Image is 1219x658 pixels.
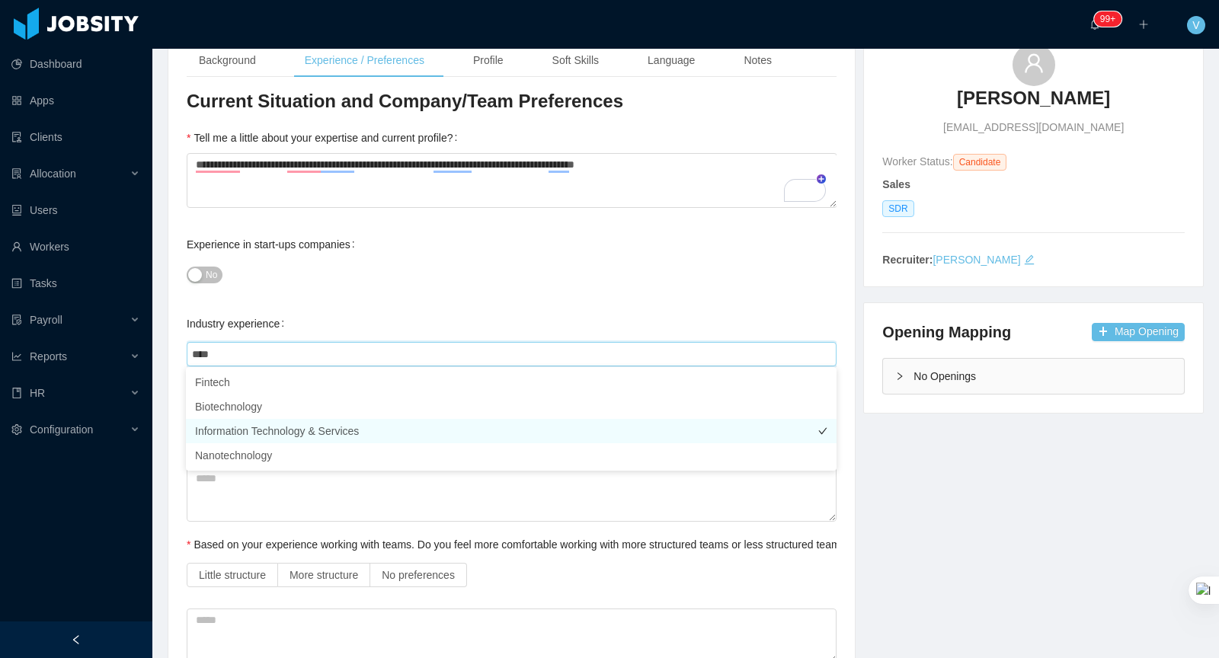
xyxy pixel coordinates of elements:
strong: Recruiter: [882,254,933,266]
div: Profile [461,43,516,78]
i: icon: check [818,378,827,387]
h3: Current Situation and Company/Team Preferences [187,89,837,113]
label: Tell me a little about your expertise and current profile? [187,132,463,144]
a: icon: userWorkers [11,232,140,262]
span: Candidate [953,154,1007,171]
span: SDR [882,200,913,217]
a: icon: pie-chartDashboard [11,49,140,79]
span: V [1192,16,1199,34]
i: icon: plus [1138,19,1149,30]
strong: Sales [882,178,910,190]
div: Experience / Preferences [293,43,437,78]
span: Payroll [30,314,62,326]
i: icon: setting [11,424,22,435]
a: icon: robotUsers [11,195,140,225]
i: icon: solution [11,168,22,179]
li: Nanotechnology [186,443,837,468]
div: Background [187,43,268,78]
a: icon: profileTasks [11,268,140,299]
li: Fintech [186,370,837,394]
a: icon: auditClients [11,122,140,152]
span: Little structure [199,569,266,581]
span: [EMAIL_ADDRESS][DOMAIN_NAME] [943,120,1124,136]
span: No preferences [382,569,455,581]
span: Allocation [30,168,76,180]
div: icon: rightNo Openings [883,359,1184,394]
button: icon: plusMap Opening [1092,323,1185,341]
span: Configuration [30,423,93,436]
div: Language [635,43,707,78]
textarea: To enrich screen reader interactions, please activate Accessibility in Grammarly extension settings [187,153,837,208]
i: icon: edit [1024,254,1035,265]
i: icon: file-protect [11,315,22,325]
i: icon: check [818,451,827,460]
i: icon: line-chart [11,351,22,362]
i: icon: bell [1089,19,1100,30]
h3: [PERSON_NAME] [957,86,1110,110]
h4: Opening Mapping [882,321,1011,343]
span: HR [30,387,45,399]
i: icon: book [11,388,22,398]
button: Experience in start-ups companies [187,267,222,283]
label: Based on your experience working with teams. Do you feel more comfortable working with more struc... [187,538,862,551]
i: icon: user [1023,53,1045,74]
span: More structure [290,569,358,581]
input: Industry experience [191,345,216,363]
label: Experience in start-ups companies [187,238,361,251]
sup: 902 [1094,11,1121,27]
a: icon: appstoreApps [11,85,140,116]
span: No [206,267,217,283]
span: Reports [30,350,67,363]
li: Information Technology & Services [186,419,837,443]
span: Worker Status: [882,155,952,168]
div: Soft Skills [540,43,611,78]
a: [PERSON_NAME] [933,254,1020,266]
li: Biotechnology [186,394,837,419]
i: icon: check [818,426,827,436]
a: [PERSON_NAME] [957,86,1110,120]
i: icon: check [818,402,827,411]
div: Notes [731,43,784,78]
label: Industry experience [187,318,290,330]
i: icon: right [895,372,904,381]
